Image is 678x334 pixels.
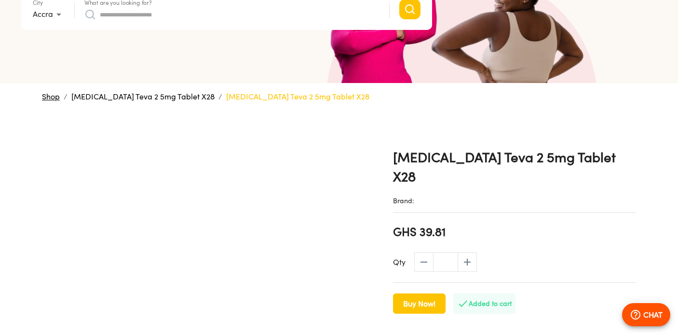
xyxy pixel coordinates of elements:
span: GHS 39.81 [393,223,446,240]
li: / [64,91,68,102]
p: Qty [393,256,406,268]
h1: [MEDICAL_DATA] Teva 2 5mg Tablet X28 [393,148,636,186]
p: Brand: [393,196,636,206]
a: Shop [42,92,60,101]
p: CHAT [643,309,663,320]
button: Added to cart [453,293,515,314]
nav: breadcrumb [42,91,636,102]
li: / [218,91,222,102]
span: increase [458,252,477,272]
button: Buy Now! [393,293,446,314]
span: Buy Now! [403,297,435,310]
span: Added to cart [457,298,512,310]
a: [MEDICAL_DATA] Teva 2 5mg Tablet X28 [71,92,215,101]
p: [MEDICAL_DATA] Teva 2 5mg Tablet X28 [226,91,369,102]
div: Accra [33,7,65,22]
button: CHAT [622,303,670,326]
